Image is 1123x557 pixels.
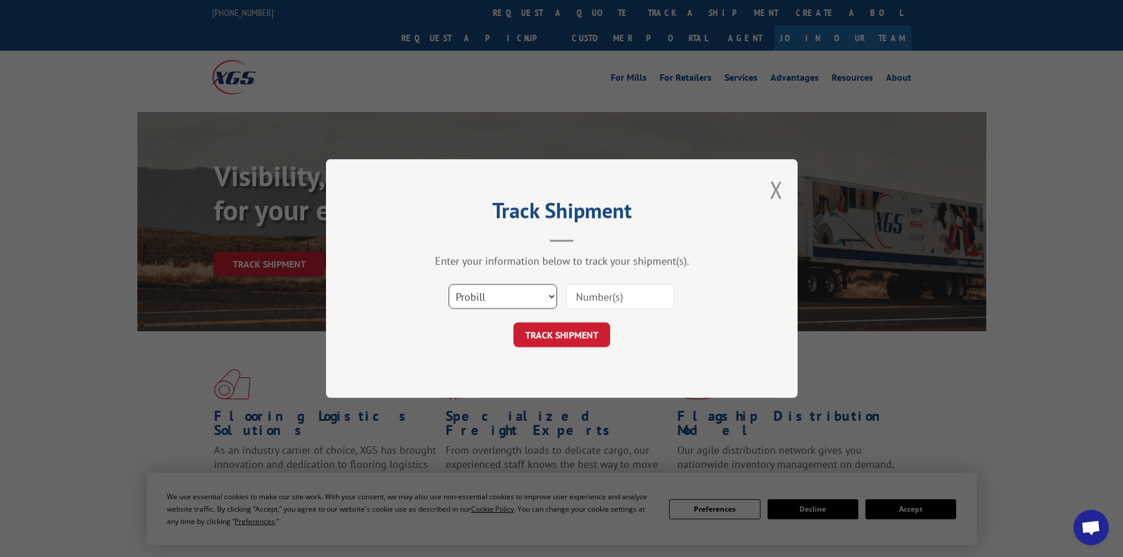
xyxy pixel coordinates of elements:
div: Enter your information below to track your shipment(s). [385,254,739,268]
button: Close modal [770,174,783,205]
button: TRACK SHIPMENT [513,322,610,347]
h2: Track Shipment [385,202,739,225]
input: Number(s) [566,284,674,309]
div: Open chat [1073,510,1109,545]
